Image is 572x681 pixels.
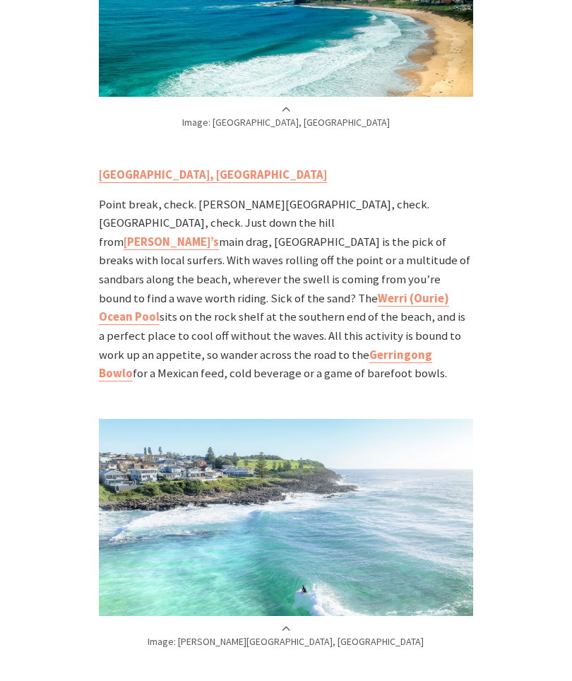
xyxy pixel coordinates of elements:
p: Point break, check. [PERSON_NAME][GEOGRAPHIC_DATA], check. [GEOGRAPHIC_DATA], check. Just down th... [99,196,472,384]
a: [GEOGRAPHIC_DATA], [GEOGRAPHIC_DATA] [99,168,327,184]
p: Image: [PERSON_NAME][GEOGRAPHIC_DATA], [GEOGRAPHIC_DATA] [99,624,472,650]
p: Image: [GEOGRAPHIC_DATA], [GEOGRAPHIC_DATA] [99,105,472,131]
a: [PERSON_NAME]’s [124,235,219,251]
